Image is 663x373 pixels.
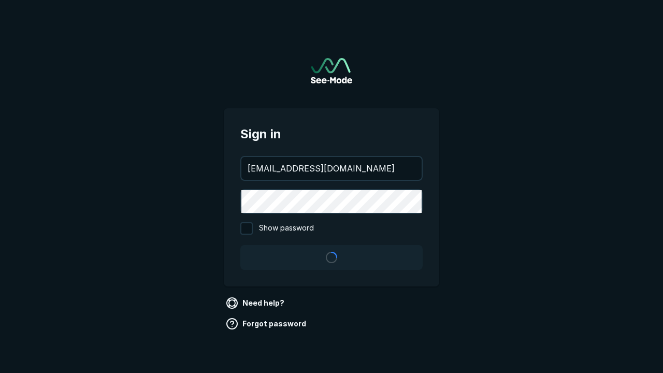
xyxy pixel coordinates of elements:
span: Show password [259,222,314,235]
span: Sign in [240,125,423,144]
a: Need help? [224,295,289,311]
a: Go to sign in [311,58,352,83]
img: See-Mode Logo [311,58,352,83]
input: your@email.com [241,157,422,180]
a: Forgot password [224,315,310,332]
